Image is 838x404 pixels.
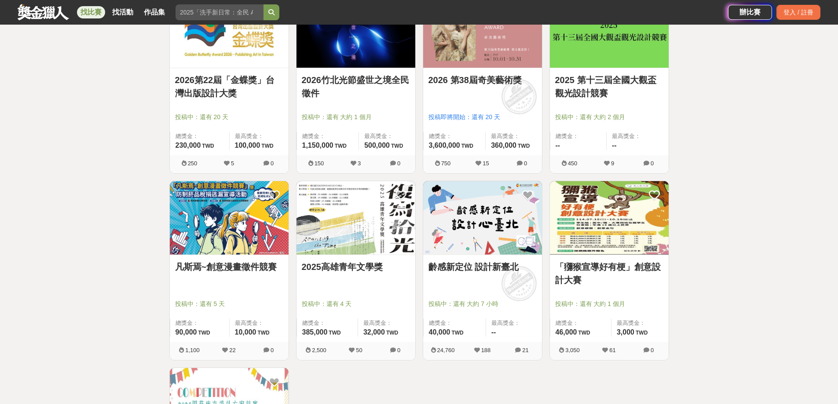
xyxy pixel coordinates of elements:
a: 找活動 [109,6,137,18]
span: 22 [229,347,235,353]
a: 2025 第十三屆全國大觀盃觀光設計競賽 [555,73,663,100]
span: 最高獎金： [235,319,283,328]
span: 3,000 [617,328,634,336]
span: 90,000 [176,328,197,336]
a: 辦比賽 [728,5,772,20]
span: TWD [451,330,463,336]
input: 2025「洗手新日常：全民 ALL IN」洗手歌全台徵選 [176,4,263,20]
span: 24,760 [437,347,455,353]
img: Cover Image [550,181,669,255]
img: Cover Image [423,181,542,255]
span: 投稿中：還有 大約 1 個月 [302,113,410,122]
span: 最高獎金： [491,132,536,141]
span: 投稿中：還有 5 天 [175,299,283,309]
span: 230,000 [176,142,201,149]
span: 9 [611,160,614,167]
span: 最高獎金： [363,319,410,328]
span: 188 [481,347,491,353]
a: 2026竹北光節盛世之境全民徵件 [302,73,410,100]
a: 2026 第38屆奇美藝術獎 [428,73,537,87]
span: TWD [636,330,648,336]
span: 1,150,000 [302,142,333,149]
span: 0 [271,160,274,167]
a: 2025高雄青年文學獎 [302,260,410,273]
span: TWD [518,143,530,149]
span: 10,000 [235,328,256,336]
span: TWD [257,330,269,336]
span: 500,000 [364,142,390,149]
span: 0 [651,347,654,353]
span: 50 [356,347,362,353]
span: 360,000 [491,142,516,149]
span: 投稿中：還有 20 天 [175,113,283,122]
span: 46,000 [556,328,577,336]
span: 5 [231,160,234,167]
a: 作品集 [140,6,168,18]
a: 2026第22屆「金蝶獎」台灣出版設計大獎 [175,73,283,100]
span: 150 [315,160,324,167]
span: 總獎金： [176,132,224,141]
a: 凡斯焉~創意漫畫徵件競賽 [175,260,283,273]
span: 750 [441,160,451,167]
span: TWD [461,143,473,149]
span: 1,100 [185,347,200,353]
a: 找比賽 [77,6,105,18]
span: TWD [198,330,210,336]
span: 總獎金： [556,132,601,141]
span: -- [612,142,617,149]
span: 投稿中：還有 大約 1 個月 [555,299,663,309]
span: 0 [651,160,654,167]
span: -- [491,328,496,336]
span: 投稿中：還有 4 天 [302,299,410,309]
span: 3,050 [565,347,580,353]
span: 投稿中：還有 大約 7 小時 [428,299,537,309]
a: 齡感新定位 設計新臺北 [428,260,537,273]
span: 15 [483,160,489,167]
span: 0 [524,160,527,167]
div: 登入 / 註冊 [776,5,820,20]
span: 總獎金： [302,132,354,141]
span: 總獎金： [176,319,224,328]
span: TWD [261,143,273,149]
span: TWD [391,143,403,149]
span: -- [556,142,560,149]
span: 32,000 [363,328,385,336]
span: 3 [358,160,361,167]
span: 250 [188,160,198,167]
a: 「獼猴宣導好有梗」創意設計大賽 [555,260,663,287]
span: 最高獎金： [617,319,663,328]
span: 最高獎金： [364,132,410,141]
span: 0 [397,347,400,353]
span: 總獎金： [429,132,480,141]
span: TWD [329,330,340,336]
span: 0 [397,160,400,167]
span: 21 [522,347,528,353]
span: 總獎金： [429,319,480,328]
span: TWD [202,143,214,149]
span: 0 [271,347,274,353]
span: 投稿中：還有 大約 2 個月 [555,113,663,122]
span: 61 [609,347,615,353]
img: Cover Image [170,181,289,255]
span: TWD [386,330,398,336]
span: 40,000 [429,328,450,336]
span: 總獎金： [302,319,352,328]
img: Cover Image [296,181,415,255]
span: 投稿即將開始：還有 20 天 [428,113,537,122]
span: 3,600,000 [429,142,460,149]
span: 總獎金： [556,319,606,328]
span: 最高獎金： [235,132,283,141]
span: TWD [335,143,347,149]
span: 2,500 [312,347,326,353]
span: 385,000 [302,328,328,336]
span: 最高獎金： [491,319,537,328]
span: 100,000 [235,142,260,149]
span: TWD [578,330,590,336]
span: 450 [568,160,578,167]
span: 最高獎金： [612,132,663,141]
